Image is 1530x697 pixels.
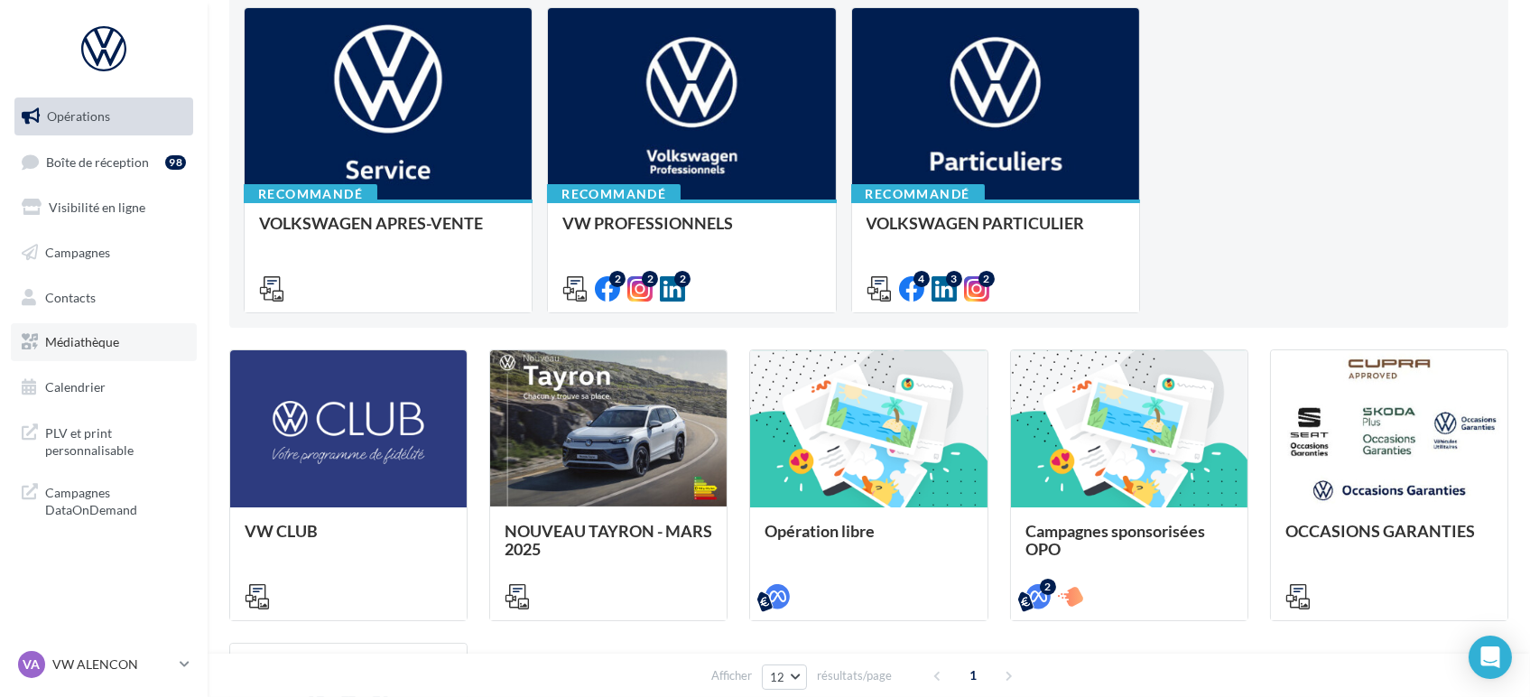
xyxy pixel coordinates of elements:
div: 2 [642,271,658,287]
span: Opérations [47,108,110,124]
div: Open Intercom Messenger [1469,636,1512,679]
div: 98 [165,155,186,170]
span: Calendrier [45,379,106,395]
div: Recommandé [851,184,985,204]
div: 4 [913,271,930,287]
div: Recommandé [547,184,681,204]
span: VA [23,655,41,674]
span: Visibilité en ligne [49,200,145,215]
div: 2 [674,271,691,287]
a: Médiathèque [11,323,197,361]
span: VW CLUB [245,521,318,541]
span: Campagnes DataOnDemand [45,480,186,519]
a: Calendrier [11,368,197,406]
span: NOUVEAU TAYRON - MARS 2025 [505,521,712,559]
a: Boîte de réception98 [11,143,197,181]
span: VOLKSWAGEN PARTICULIER [867,213,1085,233]
span: 12 [770,670,785,684]
span: Boîte de réception [46,153,149,169]
a: Visibilité en ligne [11,189,197,227]
span: Afficher [711,667,752,684]
a: PLV et print personnalisable [11,414,197,467]
a: Campagnes DataOnDemand [11,473,197,526]
p: VW ALENCON [52,655,172,674]
span: Campagnes sponsorisées OPO [1025,521,1205,559]
span: Campagnes [45,245,110,260]
span: OCCASIONS GARANTIES [1285,521,1475,541]
span: Contacts [45,289,96,304]
span: 1 [959,661,988,690]
span: VW PROFESSIONNELS [562,213,733,233]
div: 2 [609,271,626,287]
a: VA VW ALENCON [14,647,193,682]
span: VOLKSWAGEN APRES-VENTE [259,213,483,233]
span: résultats/page [817,667,892,684]
a: Contacts [11,279,197,317]
span: Médiathèque [45,334,119,349]
button: 12 [762,664,808,690]
div: 2 [978,271,995,287]
div: 3 [946,271,962,287]
span: Opération libre [765,521,875,541]
div: Recommandé [244,184,377,204]
span: PLV et print personnalisable [45,421,186,460]
a: Campagnes [11,234,197,272]
div: 2 [1040,579,1056,595]
a: Opérations [11,98,197,135]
